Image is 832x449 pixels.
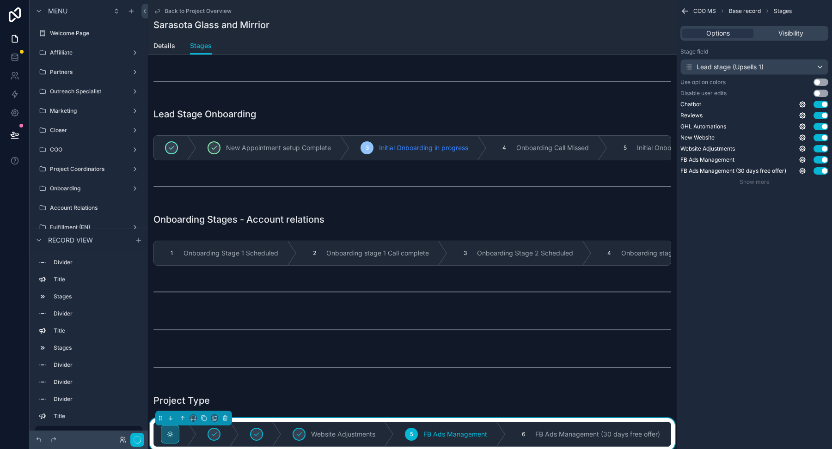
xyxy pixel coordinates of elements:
span: Menu [48,6,67,16]
a: Fulfillment (EN) [35,220,142,235]
label: Divider [54,310,139,317]
span: Stages [774,7,792,15]
span: FB Ads Management [423,430,487,439]
span: COO MS [693,7,716,15]
label: Divider [54,378,139,386]
label: Outreach Specialist [50,88,128,95]
a: Welcome Page [35,26,142,41]
label: Affilliate [50,49,128,56]
span: FB Ads Management (30 days free offer) [535,430,660,439]
span: GHL Automations [680,123,726,130]
label: Stages [54,344,139,352]
span: Show more [740,178,770,185]
a: Affilliate [35,45,142,60]
a: Stages [190,37,212,55]
span: 5 [410,431,413,438]
a: Closer [35,123,142,138]
span: New Website [680,134,715,141]
label: Marketing [50,107,128,115]
span: FB Ads Management (30 days free offer) [680,167,786,175]
button: Lead stage (Upsells 1) [680,59,828,75]
span: Website Adjustments [311,430,375,439]
span: Base record [729,7,761,15]
span: Visibility [778,29,803,38]
label: Project Coordinators [50,165,128,173]
a: Onboarding [35,181,142,196]
label: Title [54,327,139,334]
label: Partners [50,68,128,76]
label: Onboarding [50,185,128,192]
a: Project Coordinators [35,162,142,176]
label: Divider [54,361,139,369]
span: Back to Project Overview [165,7,232,15]
a: Back to Project Overview [153,7,232,15]
label: Closer [50,127,128,134]
label: COO [50,146,128,153]
label: Use option colors [680,79,726,86]
a: Outreach Specialist [35,84,142,99]
h1: Sarasota Glass and Mirrior [153,18,269,31]
label: Welcome Page [50,30,141,37]
a: COO [35,142,142,157]
label: Title [54,413,139,420]
span: FB Ads Management [680,156,734,164]
label: Title [54,276,139,283]
a: Partners [35,65,142,79]
a: Account Relations [35,200,142,215]
span: Record view [48,236,93,245]
label: Stage field [680,48,708,55]
a: Marketing [35,103,142,118]
div: Lead stage (Upsells 1) [685,62,764,72]
label: Fulfillment (EN) [50,224,128,231]
span: Website Adjustments [680,145,735,152]
span: Stages [190,41,212,50]
label: Stages [54,430,135,437]
span: 6 [522,431,525,438]
label: Divider [54,259,139,266]
span: Reviews [680,112,703,119]
label: Divider [54,395,139,403]
span: Details [153,41,175,50]
label: Disable user edits [680,90,727,97]
div: scrollable content [30,251,148,431]
label: Account Relations [50,204,141,212]
a: Details [153,37,175,56]
label: Stages [54,293,139,300]
span: Options [706,29,730,38]
span: Chatbot [680,101,701,108]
